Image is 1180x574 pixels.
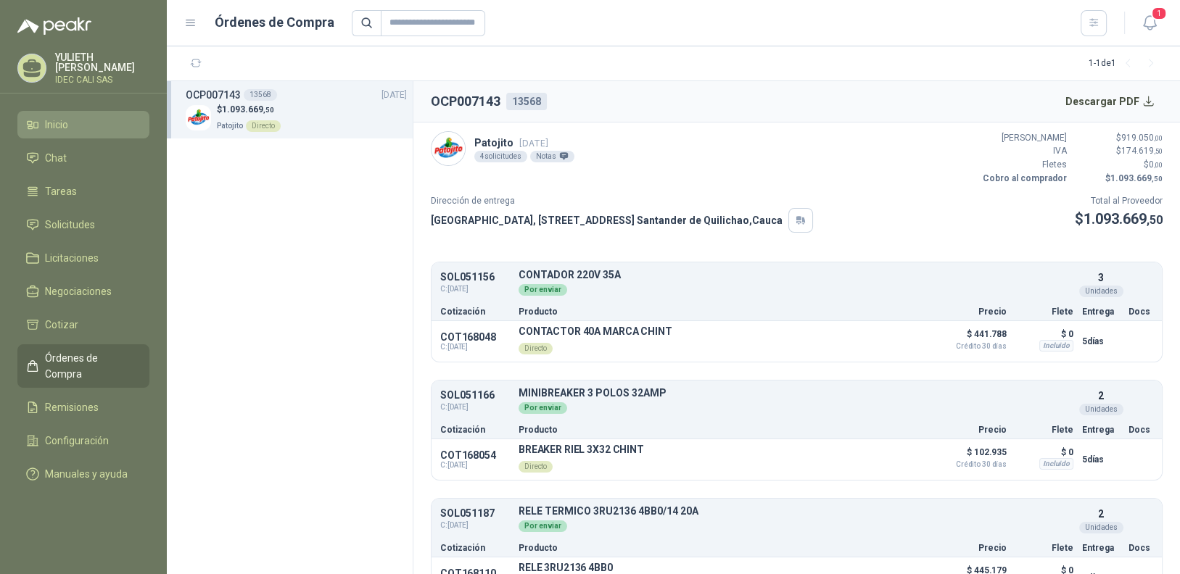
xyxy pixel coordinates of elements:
p: Docs [1129,425,1153,434]
span: Cotizar [45,317,78,333]
p: SOL051166 [440,390,510,401]
p: IVA [980,144,1067,158]
span: 1.093.669 [1110,173,1163,183]
p: COT168048 [440,331,510,343]
h1: Órdenes de Compra [215,12,334,33]
span: 1 [1151,7,1167,20]
p: Cotización [440,544,510,552]
a: Remisiones [17,394,149,421]
p: Cotización [440,307,510,316]
div: 13568 [244,89,277,101]
span: Patojito [217,122,243,130]
p: Cobro al comprador [980,172,1067,186]
a: Inicio [17,111,149,138]
span: ,50 [263,106,274,114]
p: IDEC CALI SAS [55,75,149,84]
a: Tareas [17,178,149,205]
span: 1.093.669 [1084,210,1163,228]
h2: OCP007143 [431,91,500,112]
p: 2 [1098,388,1104,404]
div: Notas [530,151,574,162]
p: Entrega [1082,307,1120,316]
div: Unidades [1079,522,1123,533]
span: Inicio [45,117,68,133]
p: $ 0 [1015,444,1073,461]
p: $ 102.935 [934,444,1007,468]
p: Producto [519,307,925,316]
a: Configuración [17,427,149,454]
p: Producto [519,425,925,434]
p: Entrega [1082,425,1120,434]
a: Cotizar [17,311,149,338]
a: Solicitudes [17,211,149,238]
div: Unidades [1079,404,1123,415]
p: RELE TERMICO 3RU2136 4BB0/14 20A [519,506,1073,517]
a: Órdenes de Compra [17,344,149,388]
span: Chat [45,150,67,166]
p: Patojito [474,135,574,151]
div: Incluido [1039,340,1073,352]
p: $ 441.788 [934,325,1007,350]
p: Docs [1129,307,1153,316]
span: C: [DATE] [440,461,510,470]
span: Crédito 30 días [934,343,1007,350]
div: Directo [519,461,553,473]
span: 174.619 [1121,146,1163,156]
span: [DATE] [519,138,548,149]
span: Configuración [45,433,109,449]
h3: OCP007143 [186,87,241,103]
span: Manuales y ayuda [45,466,128,482]
span: ,00 [1154,134,1163,142]
span: C: [DATE] [440,402,510,413]
span: Licitaciones [45,250,99,266]
span: C: [DATE] [440,283,510,295]
p: Dirección de entrega [431,194,813,208]
p: Cotización [440,425,510,434]
div: Por enviar [519,402,567,414]
img: Logo peakr [17,17,91,35]
p: $ 0 [1015,325,1073,343]
p: $ [1076,144,1163,158]
span: ,50 [1147,213,1163,227]
p: COT168054 [440,449,510,461]
p: RELE 3RU2136 4BB0 [519,562,613,573]
span: ,50 [1154,147,1163,155]
a: Licitaciones [17,244,149,272]
span: 0 [1149,159,1163,170]
div: Directo [519,343,553,354]
p: SOL051187 [440,508,510,519]
span: Órdenes de Compra [45,350,136,382]
p: 5 días [1082,451,1120,468]
p: Flete [1015,425,1073,434]
a: Chat [17,144,149,172]
p: $ [217,103,281,117]
span: C: [DATE] [440,343,510,352]
div: 4 solicitudes [474,151,527,162]
a: OCP00714313568[DATE] Company Logo$1.093.669,50PatojitoDirecto [186,87,407,133]
span: 1.093.669 [222,104,274,115]
p: 5 días [1082,333,1120,350]
p: Fletes [980,158,1067,172]
div: 13568 [506,93,547,110]
p: SOL051156 [440,272,510,283]
p: [GEOGRAPHIC_DATA], [STREET_ADDRESS] Santander de Quilichao , Cauca [431,212,783,228]
p: CONTACTOR 40A MARCA CHINT [519,325,672,337]
a: Manuales y ayuda [17,460,149,488]
div: Directo [246,120,281,132]
p: $ [1076,131,1163,145]
p: Total al Proveedor [1075,194,1163,208]
p: $ [1075,208,1163,230]
p: Precio [934,544,1007,552]
div: Incluido [1039,458,1073,470]
div: Por enviar [519,520,567,532]
span: Solicitudes [45,217,95,233]
span: 919.050 [1121,133,1163,143]
p: [PERSON_NAME] [980,131,1067,145]
div: Por enviar [519,284,567,296]
p: Precio [934,307,1007,316]
p: CONTADOR 220V 35A [519,270,1073,280]
button: Descargar PDF [1057,87,1163,116]
p: YULIETH [PERSON_NAME] [55,52,149,72]
p: MINIBREAKER 3 POLOS 32AMP [519,388,1073,399]
p: 2 [1098,506,1104,522]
